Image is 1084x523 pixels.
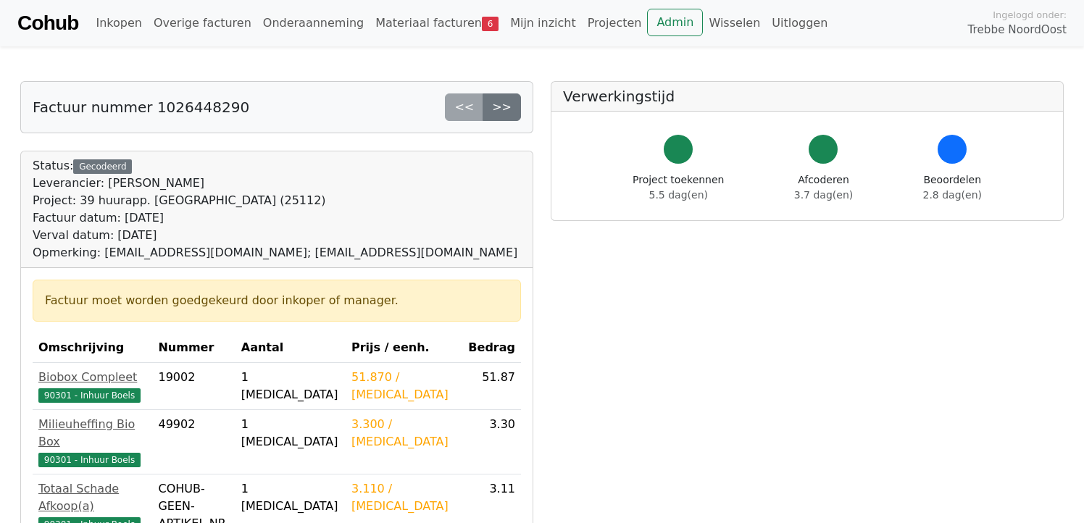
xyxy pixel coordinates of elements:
[33,99,249,116] h5: Factuur nummer 1026448290
[483,93,521,121] a: >>
[647,9,703,36] a: Admin
[241,369,340,403] div: 1 [MEDICAL_DATA]
[45,292,509,309] div: Factuur moet worden goedgekeurd door inkoper of manager.
[633,172,724,203] div: Project toekennen
[346,333,462,363] th: Prijs / eenh.
[235,333,346,363] th: Aantal
[923,172,982,203] div: Beoordelen
[241,480,340,515] div: 1 [MEDICAL_DATA]
[563,88,1051,105] h5: Verwerkingstijd
[152,363,235,410] td: 19002
[241,416,340,451] div: 1 [MEDICAL_DATA]
[38,453,141,467] span: 90301 - Inhuur Boels
[462,363,521,410] td: 51.87
[33,157,517,261] div: Status:
[73,159,132,174] div: Gecodeerd
[152,410,235,474] td: 49902
[993,8,1067,22] span: Ingelogd onder:
[794,172,853,203] div: Afcoderen
[923,189,982,201] span: 2.8 dag(en)
[33,244,517,261] div: Opmerking: [EMAIL_ADDRESS][DOMAIN_NAME]; [EMAIL_ADDRESS][DOMAIN_NAME]
[351,369,456,403] div: 51.870 / [MEDICAL_DATA]
[152,333,235,363] th: Nummer
[649,189,708,201] span: 5.5 dag(en)
[38,369,146,403] a: Biobox Compleet90301 - Inhuur Boels
[351,480,456,515] div: 3.110 / [MEDICAL_DATA]
[257,9,370,38] a: Onderaanneming
[703,9,766,38] a: Wisselen
[582,9,648,38] a: Projecten
[462,410,521,474] td: 3.30
[33,209,517,227] div: Factuur datum: [DATE]
[148,9,257,38] a: Overige facturen
[33,175,517,192] div: Leverancier: [PERSON_NAME]
[33,192,517,209] div: Project: 39 huurapp. [GEOGRAPHIC_DATA] (25112)
[38,416,146,468] a: Milieuheffing Bio Box90301 - Inhuur Boels
[38,480,146,515] div: Totaal Schade Afkoop(a)
[351,416,456,451] div: 3.300 / [MEDICAL_DATA]
[17,6,78,41] a: Cohub
[462,333,521,363] th: Bedrag
[38,369,146,386] div: Biobox Compleet
[766,9,833,38] a: Uitloggen
[38,388,141,403] span: 90301 - Inhuur Boels
[38,416,146,451] div: Milieuheffing Bio Box
[504,9,582,38] a: Mijn inzicht
[33,333,152,363] th: Omschrijving
[33,227,517,244] div: Verval datum: [DATE]
[794,189,853,201] span: 3.7 dag(en)
[482,17,499,31] span: 6
[968,22,1067,38] span: Trebbe NoordOost
[370,9,504,38] a: Materiaal facturen6
[90,9,147,38] a: Inkopen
